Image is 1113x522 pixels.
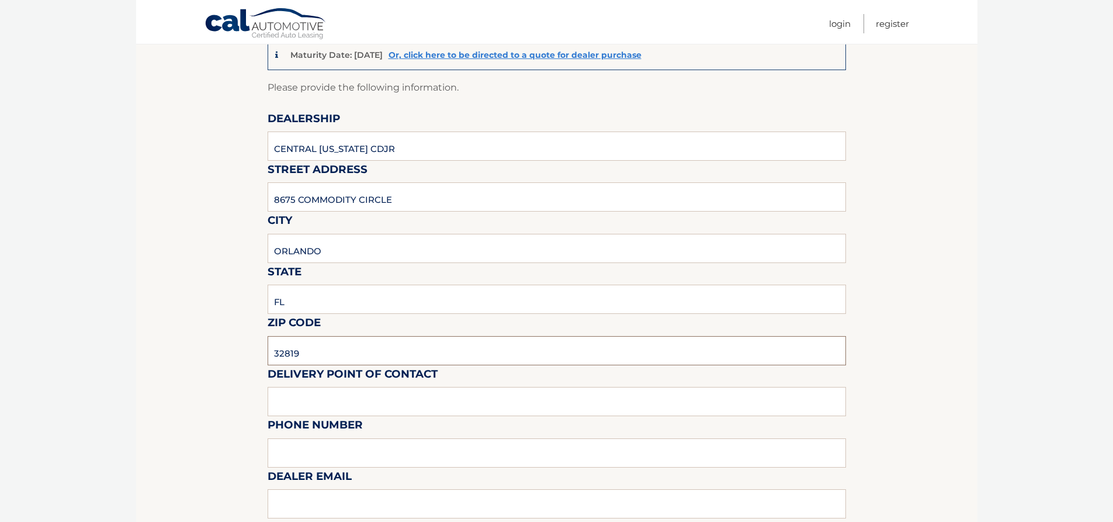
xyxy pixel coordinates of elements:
a: Or, click here to be directed to a quote for dealer purchase [389,50,642,60]
a: Cal Automotive [204,8,327,42]
label: Phone Number [268,416,363,438]
a: Register [876,14,909,33]
label: Dealer Email [268,468,352,489]
label: Street Address [268,161,367,182]
p: Please provide the following information. [268,79,846,96]
a: Login [829,14,851,33]
label: Zip Code [268,314,321,336]
label: Dealership [268,110,340,132]
label: City [268,212,292,233]
label: State [268,263,301,285]
label: Delivery Point of Contact [268,365,438,387]
p: Maturity Date: [DATE] [290,50,383,60]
